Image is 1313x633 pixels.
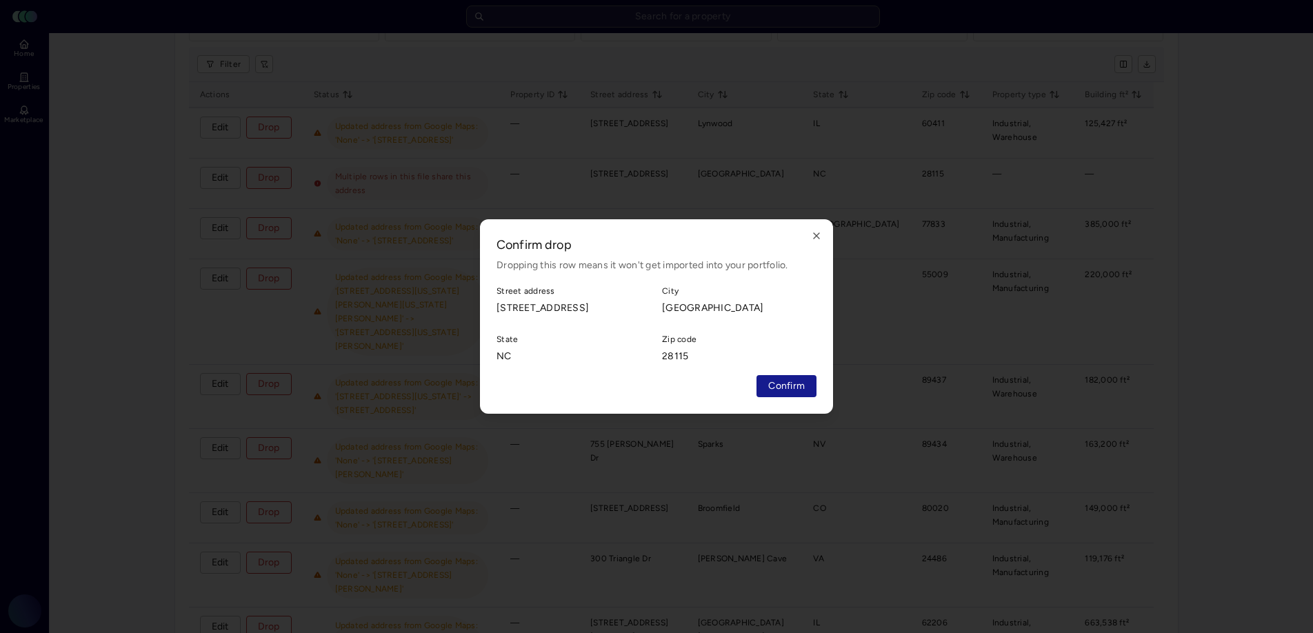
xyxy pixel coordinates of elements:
[497,332,518,346] p: State
[497,301,589,316] span: [STREET_ADDRESS]
[662,301,763,316] span: [GEOGRAPHIC_DATA]
[768,379,805,394] span: Confirm
[497,258,816,273] p: Dropping this row means it won't get imported into your portfolio.
[497,236,816,254] h2: Confirm drop
[497,284,555,298] p: Street address
[756,375,816,397] button: Confirm
[662,332,696,346] p: Zip code
[662,284,679,298] p: City
[497,349,512,364] span: NC
[662,349,688,364] span: 28115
